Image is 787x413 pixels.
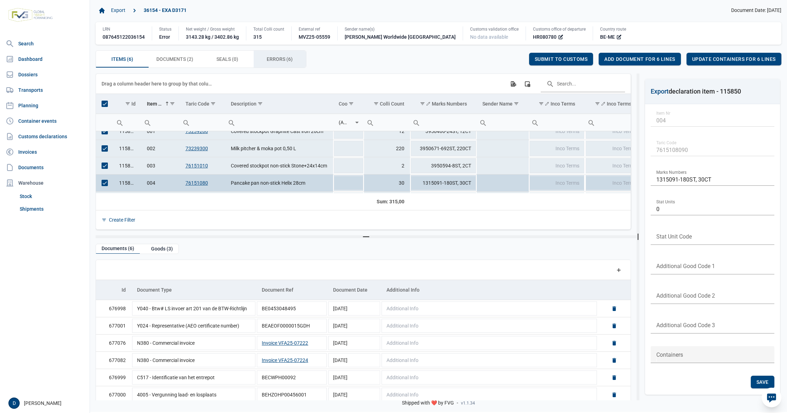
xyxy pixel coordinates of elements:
span: Inco Terms [555,180,579,186]
span: [DATE] [333,392,347,398]
a: 73239200 [186,128,208,134]
a: Delete [611,340,617,346]
div: Document Type [137,287,172,293]
a: 76151080 [186,180,208,186]
a: Dossiers [3,68,87,82]
td: 004 [141,174,180,191]
div: Export all data to Excel [507,77,519,90]
span: Save [756,379,769,385]
span: Additional Info [386,375,418,380]
span: HR080780 [533,33,557,40]
span: Documents (2) [156,55,193,63]
a: Delete [611,357,617,363]
a: Invoices [3,145,87,159]
td: 3950466-24ST, 12CT [410,123,477,140]
span: Show filter options for column 'Item Nr' [170,101,175,106]
td: 4005 - Vergunning laad- en losplaats [131,386,256,404]
div: Item Nr [147,101,163,107]
td: Filter cell [225,114,333,131]
span: BE0453048495 [262,306,296,311]
div: Column Chooser [521,77,534,90]
a: Delete [611,392,617,398]
span: Seals (0) [216,55,238,63]
div: Additional Info [386,287,419,293]
input: Filter cell [410,114,477,131]
div: Drag a column header here to group by that column [102,78,214,89]
td: Filter cell [477,114,528,131]
a: 73239300 [186,146,208,151]
td: Filter cell [113,114,141,131]
div: Add a row [612,263,625,276]
div: Select row [102,163,108,169]
div: Select all [102,101,108,107]
td: 115848 [113,157,141,174]
span: Document Date: [DATE] [731,7,781,14]
div: LRN [103,26,145,32]
td: Milk pitcher & moka pot 0,50 L [225,140,333,157]
td: Column Inco Terms [529,94,585,114]
div: Create Filter [109,217,135,223]
div: Search box [113,114,126,131]
div: Search box [364,114,377,131]
span: Inco Terms [555,146,579,151]
span: Errors (6) [267,55,293,63]
a: Search [3,37,87,51]
span: Submit to customs [535,56,588,62]
button: Invoice VFA25-07222 [262,339,308,347]
td: 30 [364,174,410,191]
span: Show filter options for column 'Id' [125,101,130,106]
span: Add document for 6 lines [604,56,675,62]
td: 676998 [96,300,131,317]
td: Column Colli Count [364,94,410,114]
span: [DATE] [333,340,347,346]
td: Pancake pan non-stick Helix 28cm [225,174,333,191]
td: Covered stockpot non-stick Stone+24x14cm [225,157,333,174]
div: Country route [600,26,626,32]
span: Show filter options for column 'Marks Numbers' [420,101,425,106]
td: N380 - Commercial invoice [131,352,256,369]
td: 677001 [96,317,131,335]
div: Net weight / Gross weight [186,26,239,32]
div: Select [353,114,361,131]
span: BECWPH00092 [262,375,296,380]
div: Select row [102,145,108,152]
span: BEHZOHP00456001 [262,392,307,398]
span: BE-ME [600,33,615,40]
span: Additional Info [386,357,418,363]
a: Stock [17,190,87,203]
div: Coo [339,101,347,107]
input: Filter cell [529,114,585,131]
div: Customs validation office [470,26,519,32]
span: Show filter options for column 'Inco Terms Place' [595,101,600,106]
div: Sender Name [482,101,513,107]
input: Filter cell [585,114,655,131]
span: BEAEOF0000015GDH [262,323,310,329]
td: 677000 [96,386,131,404]
div: declaration item - 115850 [651,87,741,96]
a: Delete [611,374,617,381]
span: Inco Terms [555,128,579,134]
span: [DATE] [333,357,347,363]
td: Column Id [113,94,141,114]
span: [DATE] [333,375,347,380]
input: Search in the data grid [541,75,625,92]
td: Filter cell [364,114,410,131]
div: Select row [102,180,108,186]
div: Split bar [96,235,637,238]
div: Data grid toolbar [102,74,625,94]
td: Column Inco Terms Place [585,94,655,114]
td: 3950671-692ST, 220CT [410,140,477,157]
div: Error [159,33,171,40]
td: 001 [141,123,180,140]
a: Planning [3,99,87,113]
a: Container events [3,114,87,128]
div: Submit to customs [529,53,593,65]
div: Search box [225,114,238,131]
div: Select row [102,128,108,134]
span: Additional Info [386,340,418,346]
div: 087645122036154 [103,33,145,40]
span: Show filter options for column 'Taric Code' [210,101,216,106]
div: [PERSON_NAME] Worldwide [GEOGRAPHIC_DATA] [345,33,456,40]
